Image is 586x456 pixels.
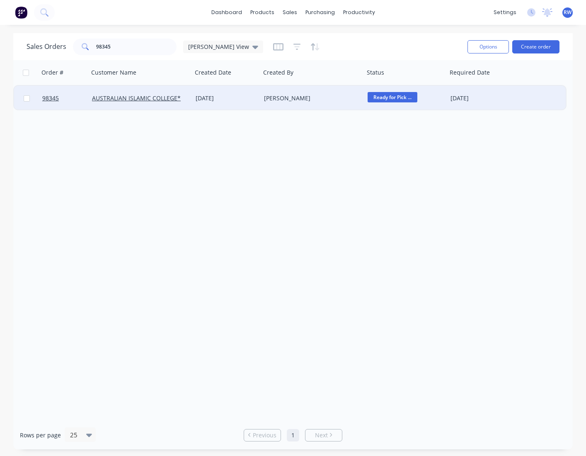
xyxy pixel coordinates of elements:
[263,68,293,77] div: Created By
[305,431,342,439] a: Next page
[96,39,177,55] input: Search...
[27,43,66,51] h1: Sales Orders
[253,431,276,439] span: Previous
[367,68,384,77] div: Status
[240,429,346,441] ul: Pagination
[368,92,417,102] span: Ready for Pick ...
[42,94,59,102] span: 98345
[339,6,379,19] div: productivity
[315,431,328,439] span: Next
[467,40,509,53] button: Options
[246,6,278,19] div: products
[244,431,281,439] a: Previous page
[42,86,92,111] a: 98345
[207,6,246,19] a: dashboard
[195,68,231,77] div: Created Date
[41,68,63,77] div: Order #
[15,6,27,19] img: Factory
[20,431,61,439] span: Rows per page
[196,94,257,102] div: [DATE]
[564,9,571,16] span: RW
[450,94,516,102] div: [DATE]
[512,40,559,53] button: Create order
[92,94,181,102] a: AUSTRALIAN ISLAMIC COLLEGE*
[91,68,136,77] div: Customer Name
[287,429,299,441] a: Page 1 is your current page
[301,6,339,19] div: purchasing
[278,6,301,19] div: sales
[489,6,521,19] div: settings
[450,68,490,77] div: Required Date
[264,94,356,102] div: [PERSON_NAME]
[188,42,249,51] span: [PERSON_NAME] View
